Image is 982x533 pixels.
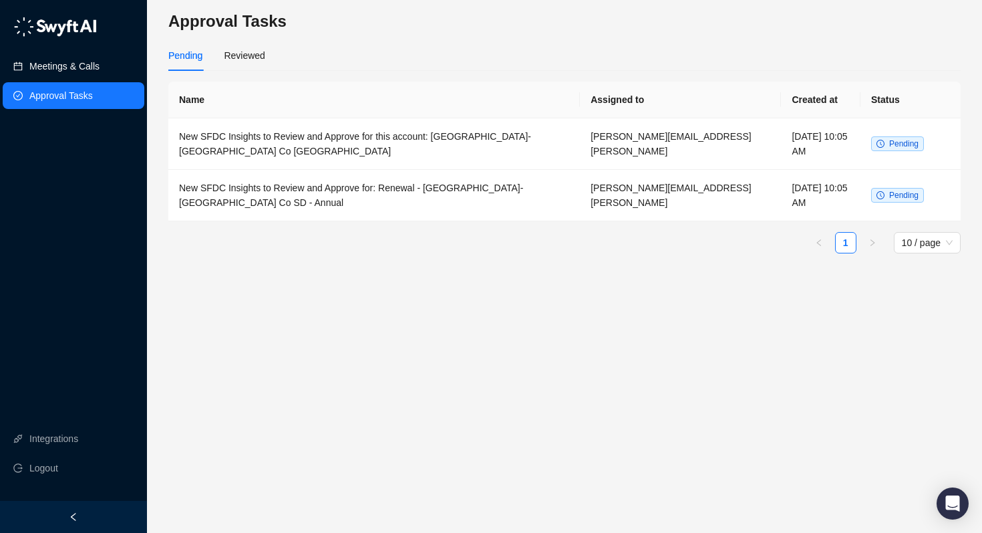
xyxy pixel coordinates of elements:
div: Pending [168,48,202,63]
span: 10 / page [902,233,953,253]
span: right [868,239,876,247]
td: New SFDC Insights to Review and Approve for this account: [GEOGRAPHIC_DATA]-[GEOGRAPHIC_DATA] Co ... [168,118,580,170]
span: logout [13,463,23,473]
th: Name [168,82,580,118]
div: Reviewed [224,48,265,63]
td: [DATE] 10:05 AM [781,118,860,170]
h3: Approval Tasks [168,11,961,32]
span: Pending [889,139,919,148]
button: left [808,232,830,253]
a: 1 [836,233,856,253]
th: Status [860,82,961,118]
span: left [815,239,823,247]
td: [DATE] 10:05 AM [781,170,860,221]
button: right [862,232,883,253]
th: Created at [781,82,860,118]
span: clock-circle [876,191,884,199]
li: 1 [835,232,856,253]
img: logo-05li4sbe.png [13,17,97,37]
a: Meetings & Calls [29,53,100,80]
div: Page Size [894,232,961,253]
a: Approval Tasks [29,82,93,109]
td: [PERSON_NAME][EMAIL_ADDRESS][PERSON_NAME] [580,170,781,221]
th: Assigned to [580,82,781,118]
span: clock-circle [876,140,884,148]
a: Integrations [29,425,78,452]
span: Pending [889,191,919,200]
span: left [69,512,78,522]
td: [PERSON_NAME][EMAIL_ADDRESS][PERSON_NAME] [580,118,781,170]
div: Open Intercom Messenger [937,488,969,520]
td: New SFDC Insights to Review and Approve for: Renewal - [GEOGRAPHIC_DATA]-[GEOGRAPHIC_DATA] Co SD ... [168,170,580,221]
li: Previous Page [808,232,830,253]
li: Next Page [862,232,883,253]
span: Logout [29,455,58,482]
